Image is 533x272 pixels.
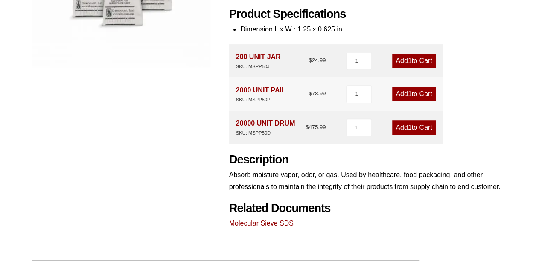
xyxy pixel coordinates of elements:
a: Add1to Cart [392,120,435,135]
div: SKU: MSPP50D [236,129,295,137]
h2: Description [229,153,501,167]
div: 20000 UNIT DRUM [236,117,295,137]
span: $ [306,124,309,130]
div: 200 UNIT JAR [236,51,281,71]
bdi: 24.99 [309,57,326,63]
span: 1 [408,124,412,131]
span: 1 [408,57,412,64]
p: Absorb moisture vapor, odor, or gas. Used by healthcare, food packaging, and other professionals ... [229,169,501,192]
span: $ [309,57,312,63]
span: 1 [408,90,412,97]
a: Add1to Cart [392,87,435,101]
a: Add1to Cart [392,54,435,68]
a: Molecular Sieve SDS [229,220,294,227]
span: $ [309,90,312,97]
bdi: 78.99 [309,90,326,97]
div: SKU: MSPP50J [236,63,281,71]
div: 2000 UNIT PAIL [236,84,286,104]
bdi: 475.99 [306,124,326,130]
h2: Product Specifications [229,7,501,21]
div: SKU: MSPP50P [236,96,286,104]
li: Dimension L x W : 1.25 x 0.625 in [240,23,501,35]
